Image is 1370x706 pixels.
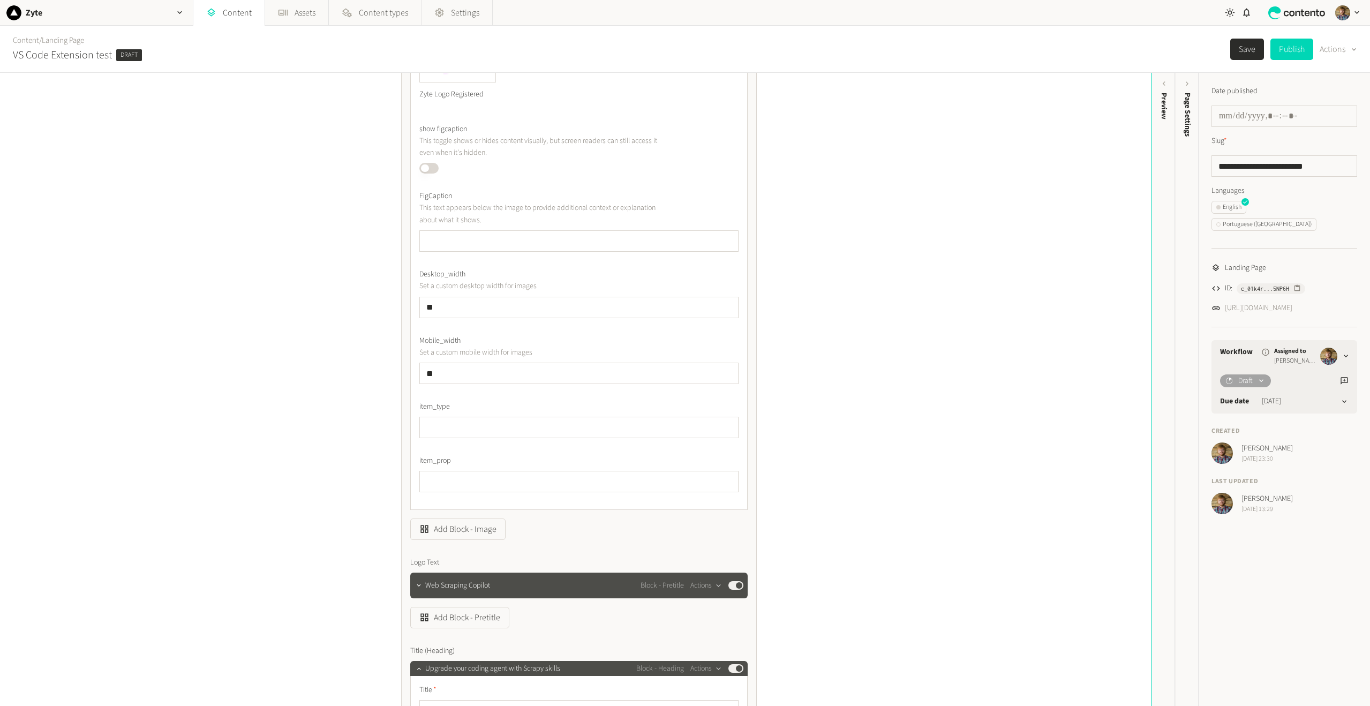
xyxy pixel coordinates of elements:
[1211,136,1227,147] label: Slug
[26,6,42,19] h2: Zyte
[1220,347,1253,358] a: Workflow
[1241,454,1293,464] span: [DATE] 23:30
[425,580,490,591] span: Web Scraping Copilot
[1241,443,1293,454] span: [PERSON_NAME]
[451,6,479,19] span: Settings
[1238,375,1253,387] span: Draft
[419,269,465,280] span: Desktop_width
[410,557,439,568] span: Logo Text
[419,335,461,347] span: Mobile_width
[359,6,408,19] span: Content types
[1225,262,1266,274] span: Landing Page
[419,685,436,696] span: Title
[1320,348,1337,365] img: Péter Soltész
[1220,374,1271,387] button: Draft
[39,35,42,46] span: /
[1216,220,1312,229] div: Portuguese ([GEOGRAPHIC_DATA])
[425,663,560,674] span: Upgrade your coding agent with Scrapy skills
[419,191,452,202] span: FigCaption
[1230,39,1264,60] button: Save
[1237,283,1305,294] button: c_01k4r...5NP6H
[419,455,451,467] span: item_prop
[1220,396,1249,407] label: Due date
[419,124,467,135] span: show figcaption
[1211,86,1258,97] label: Date published
[1274,347,1316,356] span: Assigned to
[410,519,506,540] button: Add Block - Image
[641,580,684,591] span: Block - Pretitle
[690,662,722,675] button: Actions
[1225,303,1292,314] a: [URL][DOMAIN_NAME]
[1241,493,1293,505] span: [PERSON_NAME]
[1211,201,1246,214] button: English
[6,5,21,20] img: Zyte
[1270,39,1313,60] button: Publish
[419,280,663,292] p: Set a custom desktop width for images
[1241,505,1293,514] span: [DATE] 13:29
[1216,202,1241,212] div: English
[13,47,112,63] h2: VS Code Extension test
[419,202,663,226] p: This text appears below the image to provide additional context or explanation about what it shows.
[690,579,722,592] button: Actions
[1211,185,1357,197] label: Languages
[1320,39,1357,60] button: Actions
[1241,284,1289,294] span: c_01k4r...5NP6H
[1211,493,1233,514] img: Péter Soltész
[1335,5,1350,20] img: Péter Soltész
[419,135,663,159] p: This toggle shows or hides content visually, but screen readers can still access it even when it'...
[42,35,84,46] a: Landing Page
[1262,396,1281,407] time: [DATE]
[1182,93,1193,137] span: Page Settings
[1225,283,1232,294] span: ID:
[1211,442,1233,464] img: Péter Soltész
[636,663,684,674] span: Block - Heading
[1211,477,1357,486] h4: Last updated
[13,35,39,46] a: Content
[410,645,455,657] span: Title (Heading)
[419,401,450,412] span: item_type
[1274,356,1316,366] span: [PERSON_NAME]
[116,49,142,61] span: Draft
[1211,426,1357,436] h4: Created
[410,607,509,628] button: Add Block - Pretitle
[419,82,496,107] div: Zyte Logo Registered
[419,347,663,358] p: Set a custom mobile width for images
[1158,93,1170,119] div: Preview
[1211,218,1316,231] button: Portuguese ([GEOGRAPHIC_DATA])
